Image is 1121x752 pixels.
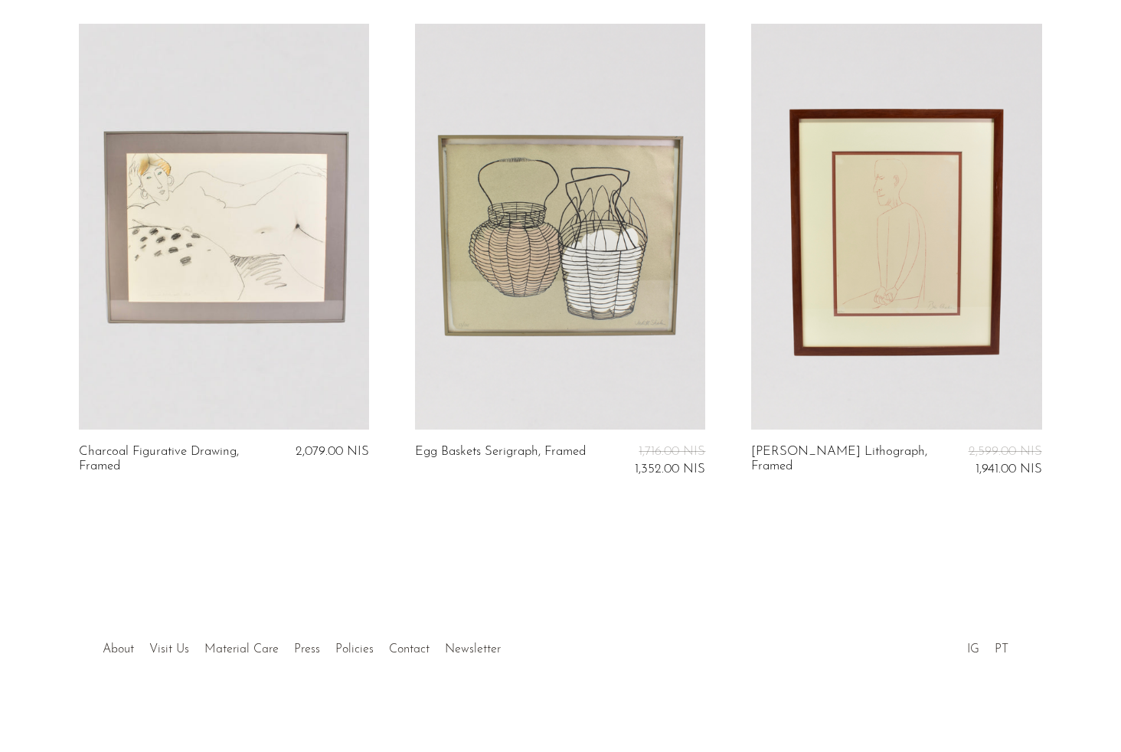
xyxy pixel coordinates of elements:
a: Charcoal Figurative Drawing, Framed [79,445,273,473]
span: 1,941.00 NIS [976,463,1042,476]
a: About [103,643,134,656]
a: PT [995,643,1008,656]
a: Policies [335,643,374,656]
a: IG [967,643,979,656]
a: Material Care [204,643,279,656]
a: Egg Baskets Serigraph, Framed [415,445,586,476]
a: Contact [389,643,430,656]
ul: Social Medias [959,631,1016,660]
a: Press [294,643,320,656]
a: [PERSON_NAME] Lithograph, Framed [751,445,945,476]
a: Visit Us [149,643,189,656]
ul: Quick links [95,631,508,660]
span: 2,599.00 NIS [969,445,1042,458]
span: 2,079.00 NIS [296,445,369,458]
span: 1,352.00 NIS [635,463,705,476]
span: 1,716.00 NIS [639,445,705,458]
